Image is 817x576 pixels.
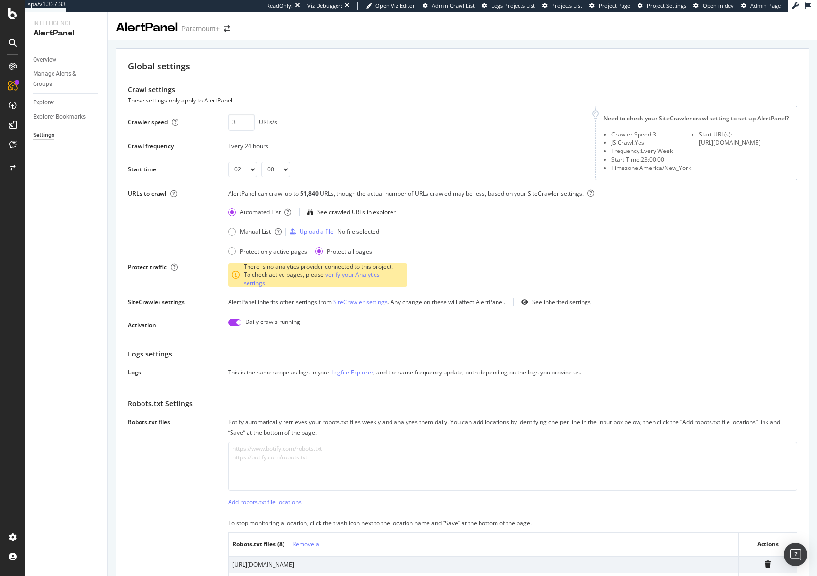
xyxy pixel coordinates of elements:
[244,262,403,287] div: There is no analytics provider connected to this project. To check active pages, please .
[240,208,281,216] div: Automated List
[699,130,761,138] li: Start URL(s):
[307,2,342,10] div: Viz Debugger:
[423,2,475,10] a: Admin Crawl List
[532,298,591,306] div: See inherited settings
[128,142,174,150] div: Crawl frequency
[33,98,54,108] div: Explorer
[128,263,167,271] div: Protect traffic
[128,118,168,126] div: Crawler speed
[542,2,582,10] a: Projects List
[228,494,302,510] button: Add robots.txt file locations
[228,142,584,150] div: Every 24 hours
[604,114,789,122] div: Need to check your SiteCrawler crawl setting to set up AlertPanel?
[228,247,307,255] div: Protect only active pages
[228,417,797,438] div: Botify automatically retrieves your robots.txt files weekly and analyzes them daily. You can add ...
[611,138,691,147] li: JS Crawl: Yes
[244,271,380,287] a: verify your Analytics settings
[128,165,156,173] div: Start time
[228,498,302,506] div: Add robots.txt file locations
[638,2,686,10] a: Project Settings
[240,247,307,255] div: Protect only active pages
[611,155,691,164] li: Start Time: 23:00:00
[611,164,691,172] li: Timezone: America/New_York
[551,2,582,9] span: Projects List
[229,532,739,556] th: Robots.txt files ( 8 )
[327,247,372,255] div: Protect all pages
[703,2,734,9] span: Open in dev
[128,189,166,198] div: URLs to crawl
[307,208,396,216] a: See crawled URLs in explorer
[245,318,300,333] div: Daily crawls running
[741,2,781,10] a: Admin Page
[228,367,797,378] div: This is the same scope as logs in your , and the same frequency update, both depending on the log...
[128,321,156,329] div: Activation
[292,537,322,552] button: Remove all
[259,118,277,126] div: URLs/s
[228,227,271,236] div: Manual List
[33,98,101,108] a: Explorer
[482,2,535,10] a: Logs Projects List
[33,112,101,122] a: Explorer Bookmarks
[228,518,797,528] div: To stop monitoring a location, click the trash icon next to the location name and “Save” at the b...
[33,28,100,39] div: AlertPanel
[300,189,320,198] div: 51,840
[366,2,415,10] a: Open Viz Editor
[292,540,322,548] div: Remove all
[290,224,334,239] button: Upload a file
[228,208,281,216] div: Automated List
[337,227,379,236] div: No file selected
[750,2,781,9] span: Admin Page
[300,227,334,236] div: Upload a file
[432,2,475,9] span: Admin Crawl List
[128,85,797,95] div: Crawl settings
[647,2,686,9] span: Project Settings
[116,19,178,36] div: AlertPanel
[317,208,396,216] div: See crawled URLs in explorer
[33,55,56,65] div: Overview
[33,19,100,28] div: Intelligence
[128,95,234,106] div: These settings only apply to AlertPanel.
[232,560,734,569] div: [URL][DOMAIN_NAME]
[491,2,535,9] span: Logs Projects List
[699,138,761,147] div: [URL][DOMAIN_NAME]
[33,55,101,65] a: Overview
[228,298,505,306] div: AlertPanel inherits other settings from . Any change on these will affect AlertPanel.
[375,2,415,9] span: Open Viz Editor
[315,247,372,255] div: Protect all pages
[693,2,734,10] a: Open in dev
[589,2,630,10] a: Project Page
[128,398,797,409] div: Robots.txt Settings
[33,69,91,89] div: Manage Alerts & Groups
[128,60,797,73] div: Global settings
[228,189,797,204] div: AlertPanel can crawl up to URLs, though the actual number of URLs crawled may be less, based on y...
[33,112,86,122] div: Explorer Bookmarks
[128,349,797,359] div: Logs settings
[307,204,396,220] button: See crawled URLs in explorer
[33,130,54,140] div: Settings
[128,298,185,306] div: SiteCrawler settings
[331,368,373,376] a: Logfile Explorer
[33,69,101,89] a: Manage Alerts & Groups
[784,543,807,566] div: Open Intercom Messenger
[333,298,388,306] a: SiteCrawler settings
[266,2,293,10] div: ReadOnly:
[611,130,691,138] li: Crawler Speed: 3
[743,540,793,548] div: Actions
[128,418,170,426] div: Robots.txt files
[240,227,271,236] div: Manual List
[128,368,141,376] div: Logs
[33,130,101,140] a: Settings
[224,25,230,32] div: arrow-right-arrow-left
[599,2,630,9] span: Project Page
[611,147,691,155] li: Frequency: Every Week
[181,24,220,34] div: Paramount+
